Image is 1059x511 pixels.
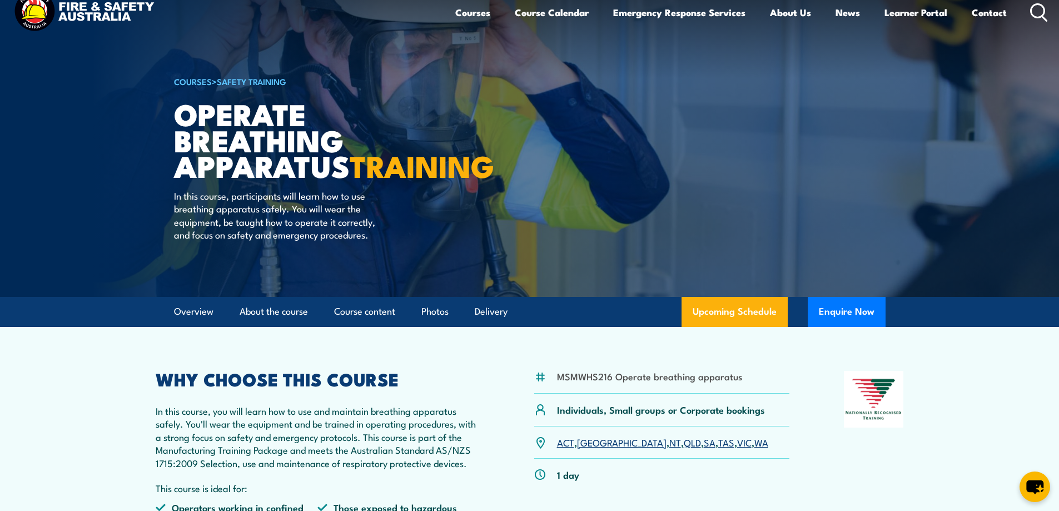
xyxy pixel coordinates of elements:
h6: > [174,75,449,88]
p: , , , , , , , [557,436,768,449]
a: SA [704,435,715,449]
a: WA [754,435,768,449]
a: Photos [421,297,449,326]
a: ACT [557,435,574,449]
p: In this course, participants will learn how to use breathing apparatus safely. You will wear the ... [174,189,377,241]
h2: WHY CHOOSE THIS COURSE [156,371,480,386]
img: Nationally Recognised Training logo. [844,371,904,428]
a: About the course [240,297,308,326]
a: Delivery [475,297,508,326]
p: In this course, you will learn how to use and maintain breathing apparatus safely. You'll wear th... [156,404,480,469]
button: chat-button [1020,472,1050,502]
a: COURSES [174,75,212,87]
a: TAS [718,435,734,449]
a: [GEOGRAPHIC_DATA] [577,435,667,449]
strong: TRAINING [350,142,494,188]
a: Overview [174,297,213,326]
h1: Operate Breathing Apparatus [174,101,449,178]
a: VIC [737,435,752,449]
a: Course content [334,297,395,326]
a: NT [669,435,681,449]
p: Individuals, Small groups or Corporate bookings [557,403,765,416]
a: QLD [684,435,701,449]
a: Safety Training [217,75,286,87]
p: 1 day [557,468,579,481]
li: MSMWHS216 Operate breathing apparatus [557,370,742,383]
p: This course is ideal for: [156,482,480,494]
a: Upcoming Schedule [682,297,788,327]
button: Enquire Now [808,297,886,327]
